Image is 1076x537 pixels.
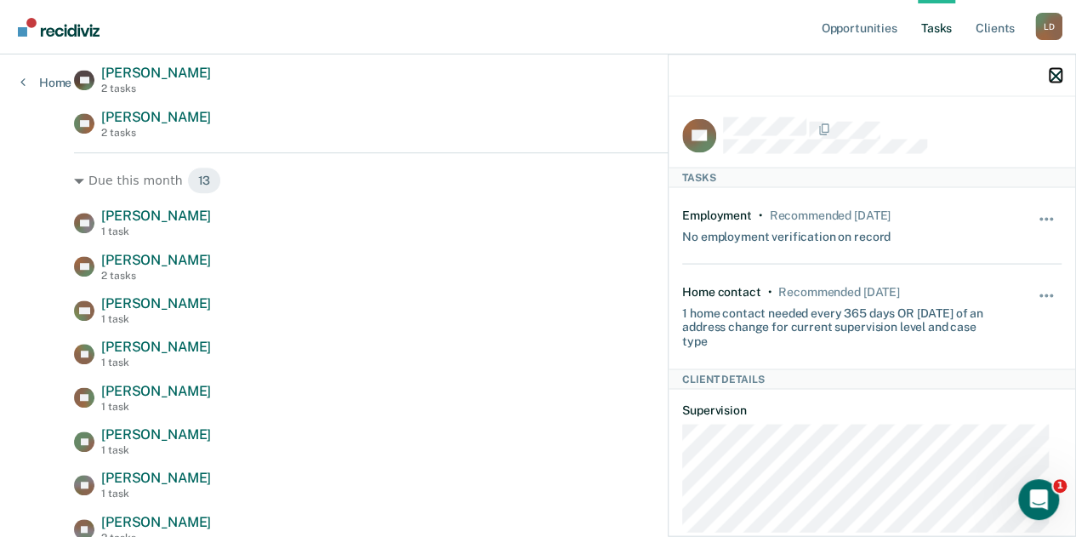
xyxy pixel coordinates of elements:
[101,488,211,500] div: 1 task
[682,284,760,299] div: Home contact
[101,339,211,355] span: [PERSON_NAME]
[1035,13,1062,40] div: L D
[767,284,771,299] div: •
[101,270,211,282] div: 2 tasks
[1018,479,1059,520] iframe: Intercom live chat
[101,426,211,443] span: [PERSON_NAME]
[101,127,211,139] div: 2 tasks
[669,369,1075,390] div: Client Details
[769,209,890,223] div: Recommended in 2 days
[101,252,211,268] span: [PERSON_NAME]
[682,223,891,244] div: No employment verification on record
[778,284,899,299] div: Recommended in 2 days
[18,18,100,37] img: Recidiviz
[669,167,1075,187] div: Tasks
[682,403,1062,418] dt: Supervision
[101,514,211,530] span: [PERSON_NAME]
[101,83,211,94] div: 2 tasks
[101,295,211,311] span: [PERSON_NAME]
[682,299,999,348] div: 1 home contact needed every 365 days OR [DATE] of an address change for current supervision level...
[101,401,211,413] div: 1 task
[1035,13,1062,40] button: Profile dropdown button
[682,209,752,223] div: Employment
[74,167,1002,194] div: Due this month
[101,208,211,224] span: [PERSON_NAME]
[101,470,211,486] span: [PERSON_NAME]
[20,75,71,90] a: Home
[759,209,763,223] div: •
[101,226,211,237] div: 1 task
[101,109,211,125] span: [PERSON_NAME]
[1053,479,1067,493] span: 1
[101,65,211,81] span: [PERSON_NAME]
[101,444,211,456] div: 1 task
[101,383,211,399] span: [PERSON_NAME]
[187,167,222,194] span: 13
[101,313,211,325] div: 1 task
[101,357,211,368] div: 1 task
